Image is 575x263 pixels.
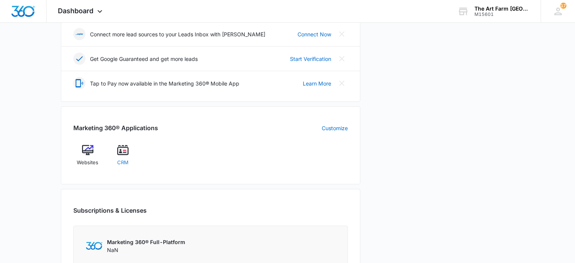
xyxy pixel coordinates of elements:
[560,3,566,9] div: notifications count
[322,124,348,132] a: Customize
[336,53,348,65] button: Close
[303,79,331,87] a: Learn More
[77,159,98,167] span: Websites
[73,123,158,132] h2: Marketing 360® Applications
[107,238,185,254] div: NaN
[560,3,566,9] span: 17
[290,55,331,63] a: Start Verification
[336,77,348,89] button: Close
[336,28,348,40] button: Close
[58,7,93,15] span: Dashboard
[86,242,102,250] img: Marketing 360 Logo
[90,79,239,87] p: Tap to Pay now available in the Marketing 360® Mobile App
[117,159,129,167] span: CRM
[108,145,137,172] a: CRM
[90,30,265,38] p: Connect more lead sources to your Leads Inbox with [PERSON_NAME]
[298,30,331,38] a: Connect Now
[474,12,530,17] div: account id
[107,238,185,246] p: Marketing 360® Full-Platform
[90,55,198,63] p: Get Google Guaranteed and get more leads
[73,206,147,215] h2: Subscriptions & Licenses
[73,145,102,172] a: Websites
[474,6,530,12] div: account name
